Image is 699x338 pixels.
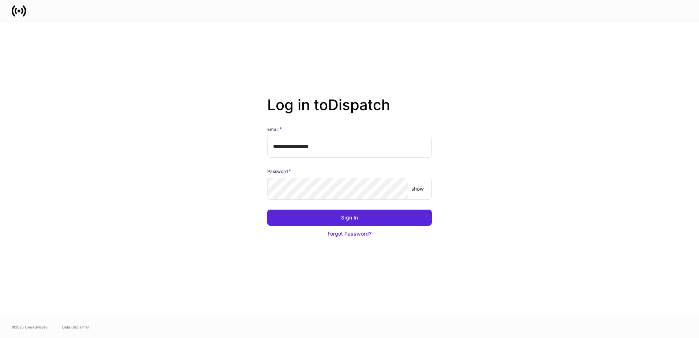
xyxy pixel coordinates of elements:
a: Data Disclaimer [62,324,89,330]
div: Sign In [341,214,358,221]
h6: Password [267,168,291,175]
button: Sign In [267,210,432,226]
div: Forgot Password? [328,230,371,237]
h2: Log in to Dispatch [267,96,432,125]
button: Forgot Password? [267,226,432,242]
h6: Email [267,125,282,133]
p: show [411,185,424,192]
span: © 2025 OneAdvisory [12,324,48,330]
